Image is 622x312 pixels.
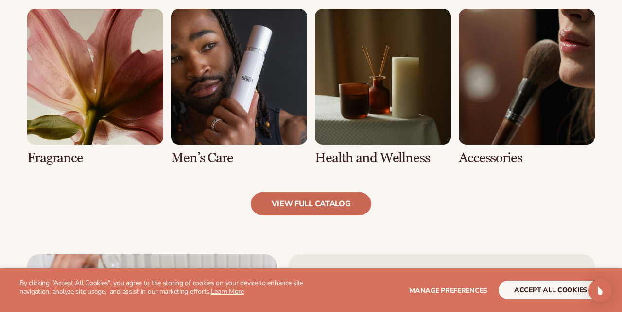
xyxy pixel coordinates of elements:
[19,279,311,296] p: By clicking "Accept All Cookies", you agree to the storing of cookies on your device to enhance s...
[588,279,612,302] div: Open Intercom Messenger
[251,192,372,215] a: view full catalog
[27,9,163,165] div: 5 / 8
[499,281,603,299] button: accept all cookies
[315,9,451,165] div: 7 / 8
[171,9,307,165] div: 6 / 8
[211,287,244,296] a: Learn More
[459,9,595,165] div: 8 / 8
[409,281,487,299] button: Manage preferences
[409,286,487,295] span: Manage preferences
